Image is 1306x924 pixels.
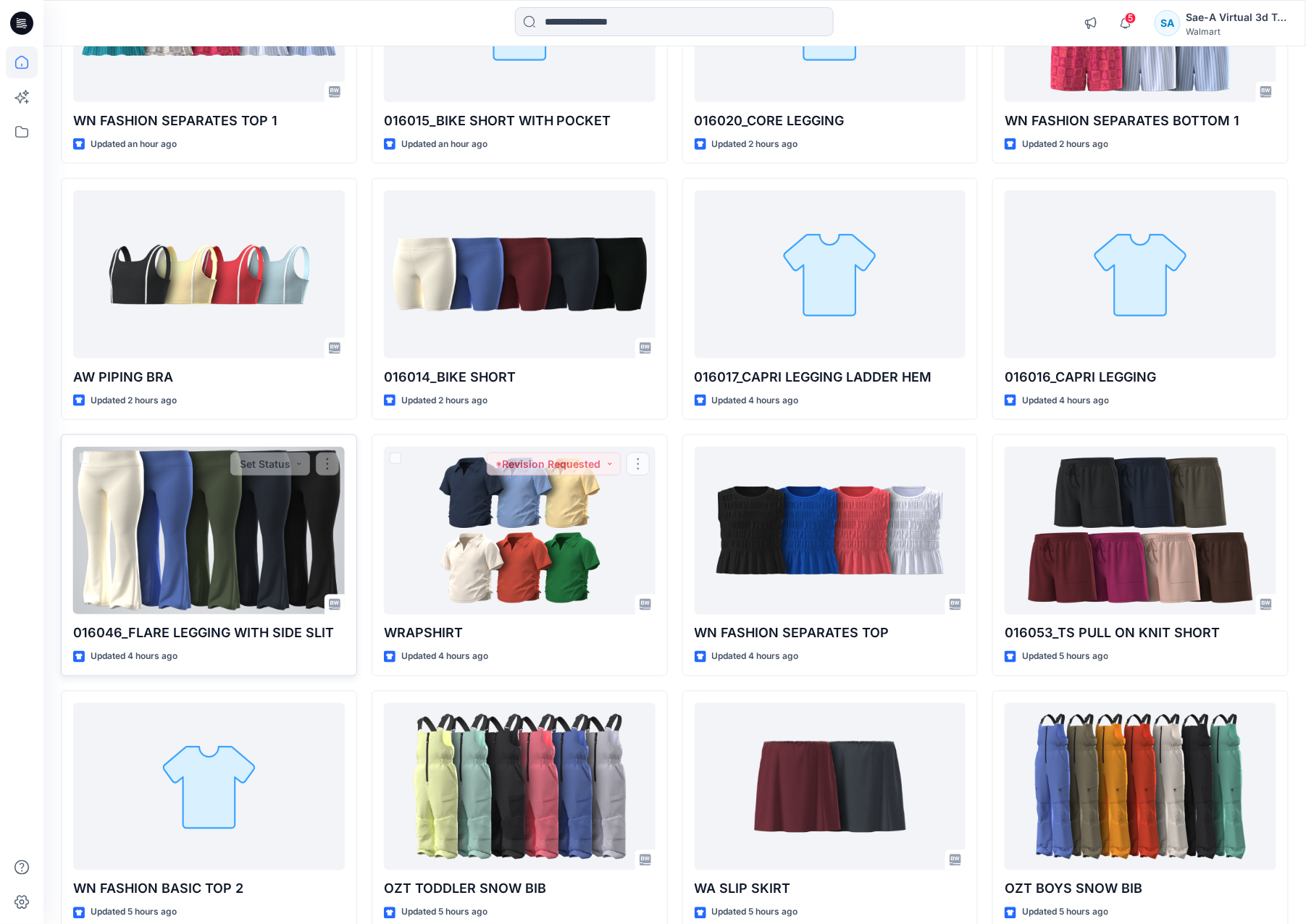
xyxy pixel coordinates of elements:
[1022,393,1109,408] p: Updated 4 hours ago
[712,137,798,152] p: Updated 2 hours ago
[1186,9,1288,26] div: Sae-A Virtual 3d Team
[1022,650,1108,665] p: Updated 5 hours ago
[401,137,487,152] p: Updated an hour ago
[695,447,966,614] a: WN FASHION SEPARATES TOP
[695,623,966,644] p: WN FASHION SEPARATES TOP
[1155,10,1181,36] div: SA
[1005,367,1276,387] p: 016016_CAPRI LEGGING
[384,367,656,387] p: 016014_BIKE SHORT
[73,367,345,387] p: AW PIPING BRA
[384,190,656,358] a: 016014_BIKE SHORT
[384,111,656,131] p: 016015_BIKE SHORT WITH POCKET
[695,190,966,358] a: 016017_CAPRI LEGGING LADDER HEM
[712,393,799,408] p: Updated 4 hours ago
[73,190,345,358] a: AW PIPING BRA
[384,447,656,614] a: WRAPSHIRT
[91,650,177,665] p: Updated 4 hours ago
[384,879,656,899] p: OZT TODDLER SNOW BIB
[712,905,798,920] p: Updated 5 hours ago
[73,703,345,870] a: WN FASHION BASIC TOP 2
[1005,111,1276,131] p: WN FASHION SEPARATES BOTTOM 1
[401,393,487,408] p: Updated 2 hours ago
[401,905,487,920] p: Updated 5 hours ago
[384,623,656,644] p: WRAPSHIRT
[695,367,966,387] p: 016017_CAPRI LEGGING LADDER HEM
[91,393,177,408] p: Updated 2 hours ago
[73,623,345,644] p: 016046_FLARE LEGGING WITH SIDE SLIT
[712,650,799,665] p: Updated 4 hours ago
[1005,703,1276,870] a: OZT BOYS SNOW BIB
[1005,879,1276,899] p: OZT BOYS SNOW BIB
[91,137,177,152] p: Updated an hour ago
[73,447,345,614] a: 016046_FLARE LEGGING WITH SIDE SLIT
[1005,623,1276,644] p: 016053_TS PULL ON KNIT SHORT
[1186,26,1288,37] div: Walmart
[1005,190,1276,358] a: 016016_CAPRI LEGGING
[73,879,345,899] p: WN FASHION BASIC TOP 2
[1125,12,1137,24] span: 5
[695,111,966,131] p: 016020_CORE LEGGING
[695,879,966,899] p: WA SLIP SKIRT
[1005,447,1276,614] a: 016053_TS PULL ON KNIT SHORT
[1022,137,1108,152] p: Updated 2 hours ago
[384,703,656,870] a: OZT TODDLER SNOW BIB
[1022,905,1108,920] p: Updated 5 hours ago
[695,703,966,870] a: WA SLIP SKIRT
[73,111,345,131] p: WN FASHION SEPARATES TOP 1
[91,905,177,920] p: Updated 5 hours ago
[401,650,488,665] p: Updated 4 hours ago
